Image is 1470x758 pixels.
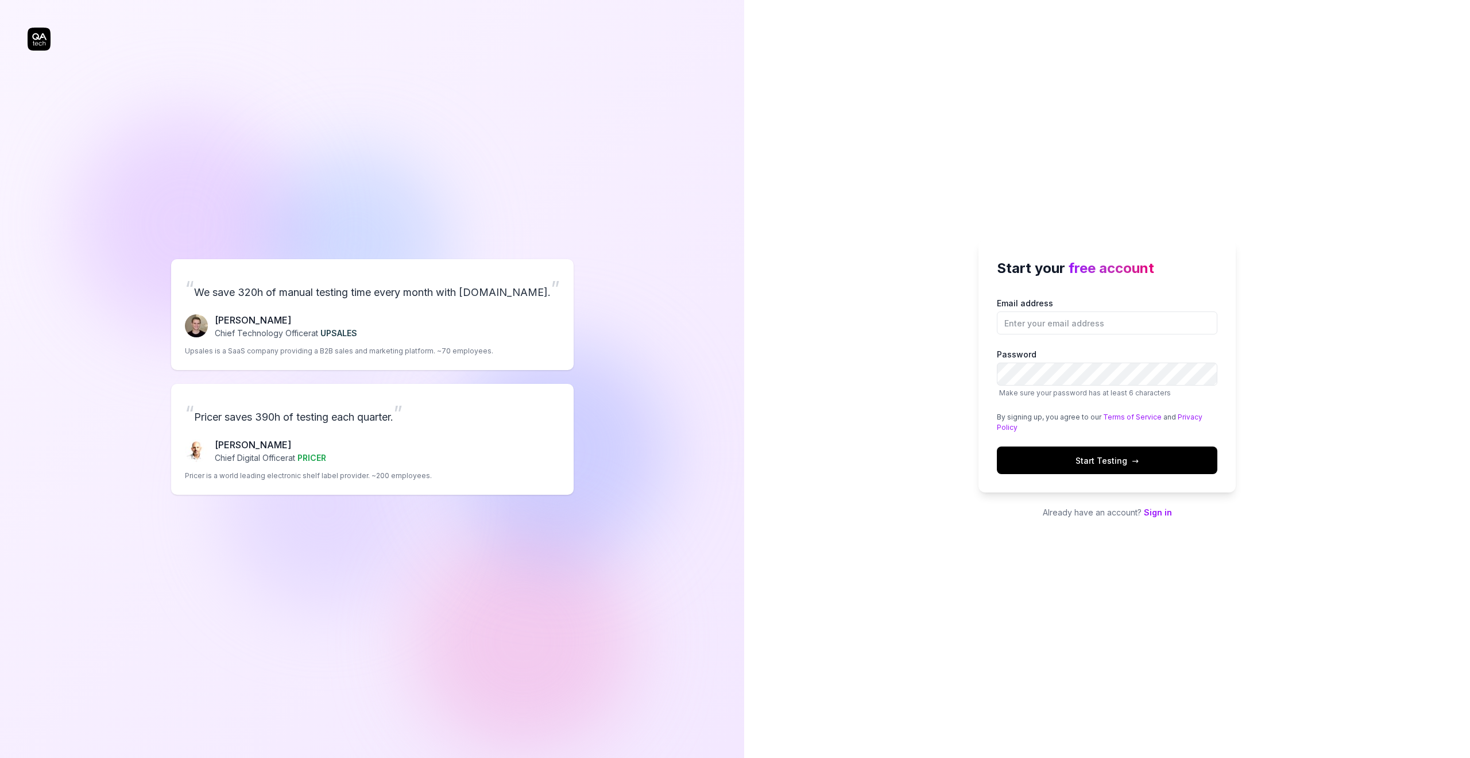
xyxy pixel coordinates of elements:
a: Sign in [1144,507,1172,517]
p: Pricer saves 390h of testing each quarter. [185,398,560,429]
p: [PERSON_NAME] [215,313,357,327]
button: Start Testing→ [997,447,1217,474]
span: “ [185,401,194,426]
p: Chief Technology Officer at [215,327,357,339]
img: Fredrik Seidl [185,314,208,337]
p: We save 320h of manual testing time every month with [DOMAIN_NAME]. [185,273,560,304]
a: Terms of Service [1103,413,1162,421]
a: “We save 320h of manual testing time every month with [DOMAIN_NAME].”Fredrik Seidl[PERSON_NAME]Ch... [171,259,574,370]
p: Pricer is a world leading electronic shelf label provider. ~200 employees. [185,471,432,481]
a: “Pricer saves 390h of testing each quarter.”Chris Chalkitis[PERSON_NAME]Chief Digital Officerat P... [171,384,574,495]
span: Make sure your password has at least 6 characters [999,388,1171,397]
span: “ [185,276,194,301]
input: Email address [997,311,1217,334]
span: free account [1069,260,1154,276]
p: [PERSON_NAME] [215,438,326,452]
span: ” [393,401,403,426]
p: Chief Digital Officer at [215,452,326,464]
img: Chris Chalkitis [185,439,208,462]
label: Password [997,348,1217,398]
span: UPSALES [320,328,357,338]
span: → [1132,455,1139,467]
div: By signing up, you agree to our and [997,412,1217,433]
h2: Start your [997,258,1217,279]
span: PRICER [297,453,326,463]
p: Already have an account? [978,506,1236,518]
span: Start Testing [1076,455,1139,467]
span: ” [551,276,560,301]
label: Email address [997,297,1217,334]
input: PasswordMake sure your password has at least 6 characters [997,363,1217,386]
p: Upsales is a SaaS company providing a B2B sales and marketing platform. ~70 employees. [185,346,493,356]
